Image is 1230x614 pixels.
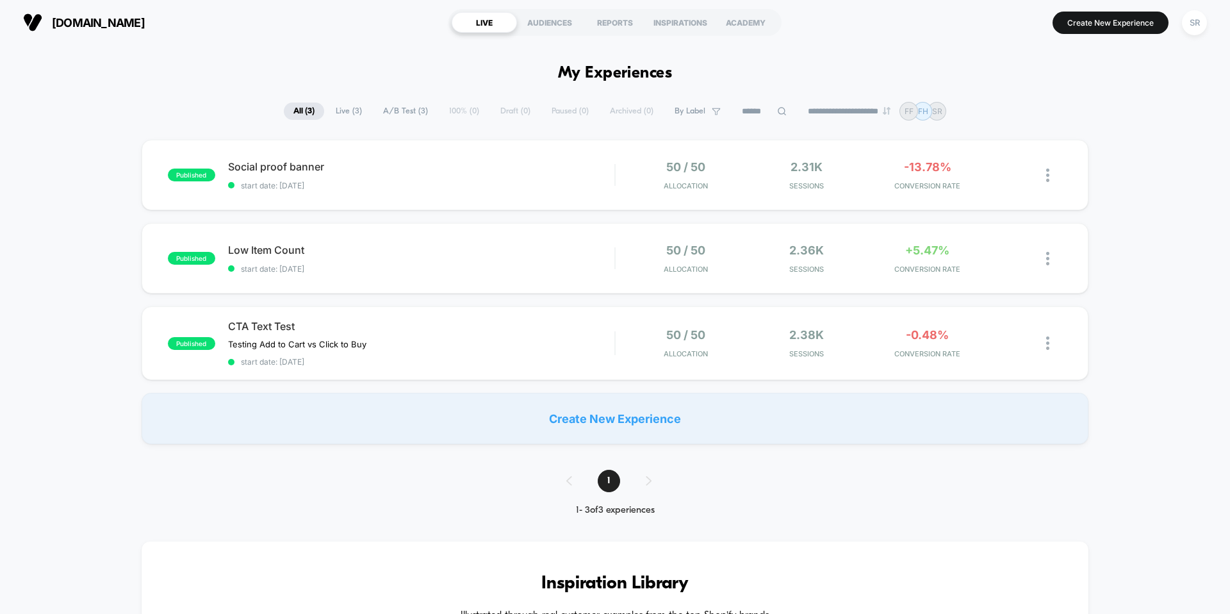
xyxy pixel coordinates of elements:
div: INSPIRATIONS [648,12,713,33]
span: CONVERSION RATE [870,265,985,274]
div: REPORTS [582,12,648,33]
span: start date: [DATE] [228,264,614,274]
span: By Label [675,106,705,116]
span: Live ( 3 ) [326,103,372,120]
p: FF [905,106,914,116]
p: FH [918,106,928,116]
span: 2.38k [789,328,824,342]
span: 50 / 50 [666,328,705,342]
span: start date: [DATE] [228,357,614,367]
span: Allocation [664,265,708,274]
span: 50 / 50 [666,244,705,257]
span: Allocation [664,349,708,358]
img: close [1046,169,1049,182]
span: 1 [598,470,620,492]
img: close [1046,336,1049,350]
span: Sessions [750,181,864,190]
span: CTA Text Test [228,320,614,333]
span: start date: [DATE] [228,181,614,190]
span: CONVERSION RATE [870,349,985,358]
p: SR [932,106,942,116]
span: Low Item Count [228,244,614,256]
span: Social proof banner [228,160,614,173]
span: A/B Test ( 3 ) [373,103,438,120]
span: Sessions [750,265,864,274]
h1: My Experiences [558,64,673,83]
span: CONVERSION RATE [870,181,985,190]
div: AUDIENCES [517,12,582,33]
span: All ( 3 ) [284,103,324,120]
div: LIVE [452,12,517,33]
div: ACADEMY [713,12,778,33]
span: published [168,169,215,181]
button: Create New Experience [1053,12,1168,34]
span: Testing Add to Cart vs Click to Buy [228,339,366,349]
img: close [1046,252,1049,265]
span: 2.31k [791,160,823,174]
div: SR [1182,10,1207,35]
span: Allocation [664,181,708,190]
img: end [883,107,890,115]
span: [DOMAIN_NAME] [52,16,145,29]
span: -0.48% [906,328,949,342]
span: published [168,252,215,265]
button: [DOMAIN_NAME] [19,12,149,33]
span: -13.78% [904,160,951,174]
span: published [168,337,215,350]
img: Visually logo [23,13,42,32]
h3: Inspiration Library [180,574,1050,594]
button: SR [1178,10,1211,36]
div: 1 - 3 of 3 experiences [553,505,677,516]
span: 2.36k [789,244,824,257]
span: Sessions [750,349,864,358]
div: Create New Experience [142,393,1088,444]
span: +5.47% [905,244,949,257]
span: 50 / 50 [666,160,705,174]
